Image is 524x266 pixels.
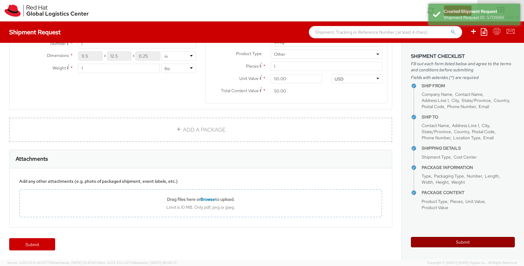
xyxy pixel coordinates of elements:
[97,260,177,265] span: Client: 2025.21.0-c073d8a
[138,260,177,265] span: master, [DATE] 08:04:37
[271,50,382,59] span: Other
[78,51,103,61] input: Length
[479,104,489,109] span: Email
[7,260,96,265] span: Server: 2025.21.0-c63077040a8
[411,237,515,247] button: Submit
[422,104,444,109] span: Postal Code
[451,98,459,103] span: City
[9,238,55,250] a: Submit
[422,84,515,88] h4: Ship From
[482,123,489,128] span: City
[465,199,485,204] span: Unit Value
[422,123,449,128] span: Contact Name
[9,118,392,142] a: ADD A PACKAGE
[494,98,509,103] span: Country
[450,199,463,204] span: Pieces
[454,154,477,160] span: Cost Center
[239,76,259,81] span: Unit Value
[422,146,515,151] h4: Shipping Details
[444,8,516,14] div: Created Shipment Request
[422,199,447,204] span: Product Type
[422,154,451,160] span: Shipment Type
[167,197,235,202] b: Drag files here or to upload.
[422,115,515,119] h4: Ship To
[422,129,451,134] span: State/Province
[436,179,449,185] span: Height
[422,98,449,103] span: Address Line 1
[451,179,465,185] span: Weight
[16,156,48,162] h3: Attachments
[234,39,262,44] span: Product Name
[309,26,462,38] input: Shipment, Tracking or Reference Number (at least 4 chars)
[19,178,382,184] div: Add any other attachments (e.g. photo of packaged shipment, event labels, etc.)
[9,29,61,36] h4: Shipment Request
[422,173,431,179] span: Type
[411,74,515,81] span: Fields with asterisks (*) are required
[455,92,483,97] span: Contact Name
[200,197,215,202] span: Browse
[411,54,515,59] h3: Shipment Checklist
[52,65,66,71] span: Weight
[427,260,517,265] span: Copyright © [DATE]-[DATE] Agistix Inc., All Rights Reserved
[461,98,491,103] span: State/Province
[246,63,259,69] span: Pieces
[274,51,379,57] span: Other
[422,92,452,97] span: Company Name
[444,14,516,21] div: Shipment Request ID: 57139851
[434,173,464,179] span: Packaging Type
[472,129,495,134] span: Postal Code
[131,51,135,61] span: X
[5,5,89,17] img: rh-logistics-00dfa346123c4ec078e1.svg
[485,173,499,179] span: Length
[411,61,515,73] span: Fill out each form listed below and agree to the terms and conditions before submitting
[467,173,482,179] span: Number
[20,204,382,210] div: Limit is 10 MB. Only pdf, png or jpeg.
[59,260,96,265] span: master, [DATE] 10:41:40
[50,41,66,46] span: Number
[47,53,69,58] span: Dimensions
[447,104,476,109] span: Phone Number
[453,135,480,140] span: Location Type
[422,135,450,140] span: Phone Number
[483,135,494,140] span: Email
[103,51,107,61] span: X
[422,205,448,210] span: Product Value
[221,88,259,93] span: Total Content Value
[452,123,479,128] span: Address Line 1
[454,129,469,134] span: Country
[422,190,515,195] h4: Package Content
[107,51,131,61] input: Width
[236,51,262,56] span: Product Type
[422,165,515,170] h4: Package Information
[422,179,433,185] span: Width
[135,51,160,61] input: Height
[335,76,344,82] div: USD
